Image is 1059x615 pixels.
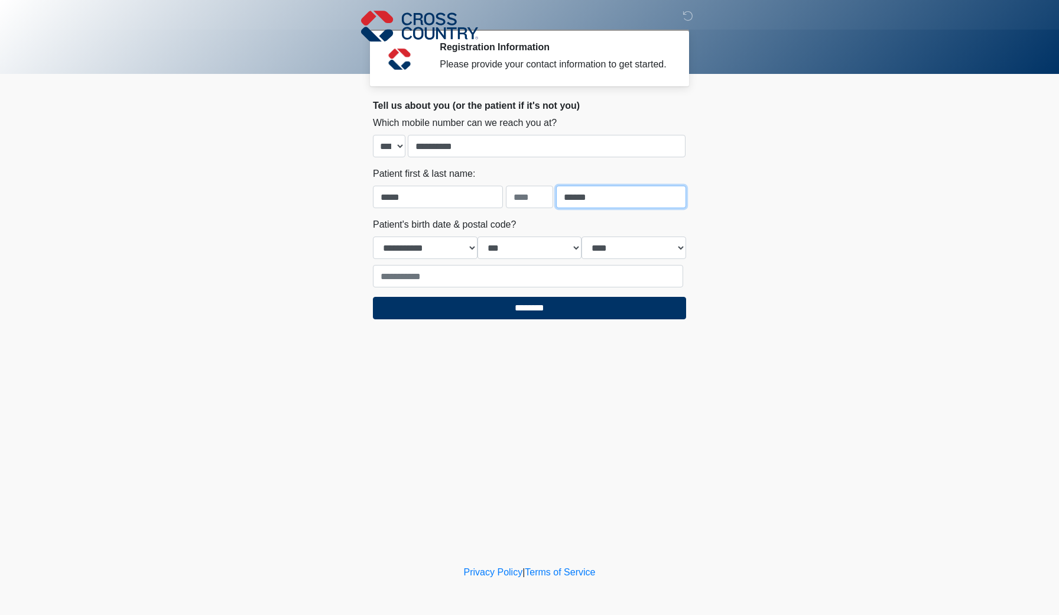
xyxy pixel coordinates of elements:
label: Patient first & last name: [373,167,475,181]
label: Patient's birth date & postal code? [373,218,516,232]
img: Cross Country Logo [361,9,478,43]
a: | [522,567,525,577]
a: Privacy Policy [464,567,523,577]
div: Please provide your contact information to get started. [440,57,668,72]
label: Which mobile number can we reach you at? [373,116,557,130]
a: Terms of Service [525,567,595,577]
img: Agent Avatar [382,41,417,77]
h2: Tell us about you (or the patient if it's not you) [373,100,686,111]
